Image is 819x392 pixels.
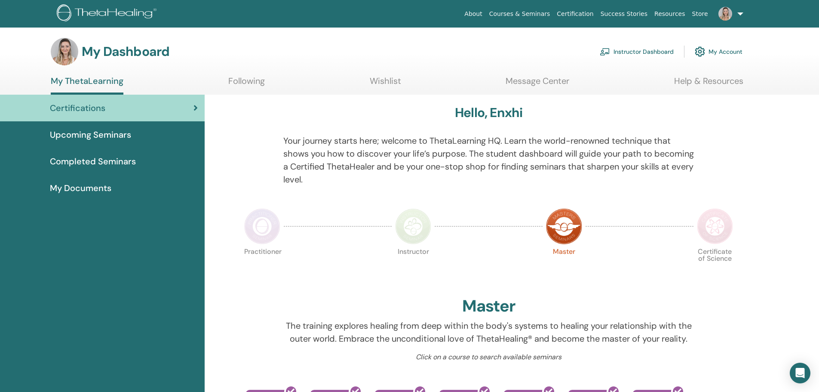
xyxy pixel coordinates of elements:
[600,42,674,61] a: Instructor Dashboard
[244,208,280,244] img: Practitioner
[697,248,733,284] p: Certificate of Science
[82,44,169,59] h3: My Dashboard
[228,76,265,93] a: Following
[506,76,569,93] a: Message Center
[395,208,431,244] img: Instructor
[674,76,743,93] a: Help & Resources
[283,352,694,362] p: Click on a course to search available seminars
[546,208,582,244] img: Master
[50,128,131,141] span: Upcoming Seminars
[718,7,732,21] img: default.jpg
[651,6,689,22] a: Resources
[283,134,694,186] p: Your journey starts here; welcome to ThetaLearning HQ. Learn the world-renowned technique that sh...
[486,6,554,22] a: Courses & Seminars
[697,208,733,244] img: Certificate of Science
[50,102,105,114] span: Certifications
[600,48,610,56] img: chalkboard-teacher.svg
[597,6,651,22] a: Success Stories
[546,248,582,284] p: Master
[689,6,712,22] a: Store
[455,105,522,120] h3: Hello, Enxhi
[244,248,280,284] p: Practitioner
[50,182,111,194] span: My Documents
[51,76,123,95] a: My ThetaLearning
[395,248,431,284] p: Instructor
[57,4,160,24] img: logo.png
[695,42,742,61] a: My Account
[790,363,810,383] div: Open Intercom Messenger
[695,44,705,59] img: cog.svg
[370,76,401,93] a: Wishlist
[50,155,136,168] span: Completed Seminars
[553,6,597,22] a: Certification
[462,296,515,316] h2: Master
[461,6,485,22] a: About
[51,38,78,65] img: default.jpg
[283,319,694,345] p: The training explores healing from deep within the body's systems to healing your relationship wi...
